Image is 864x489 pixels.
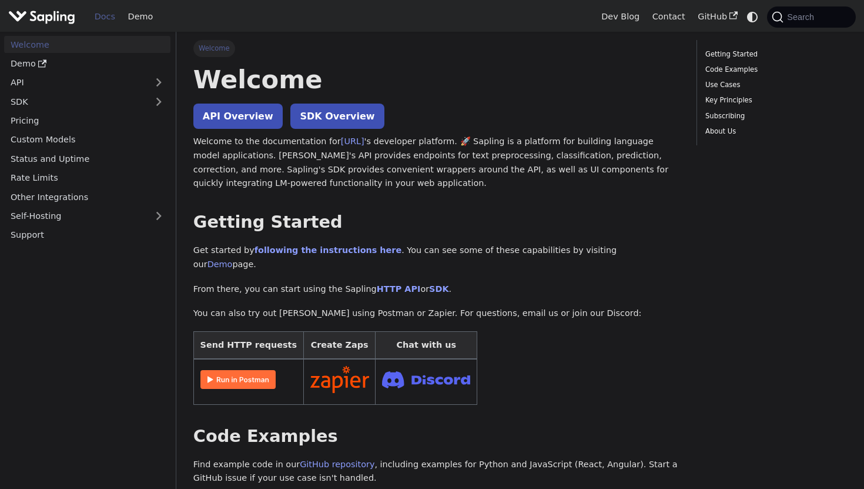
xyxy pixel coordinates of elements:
[8,8,79,25] a: Sapling.aiSapling.ai
[147,93,170,110] button: Expand sidebar category 'SDK'
[705,49,843,60] a: Getting Started
[767,6,855,28] button: Search (Command+K)
[4,112,170,129] a: Pricing
[376,332,477,360] th: Chat with us
[193,458,679,486] p: Find example code in our , including examples for Python and JavaScript (React, Angular). Start a...
[193,332,303,360] th: Send HTTP requests
[595,8,645,26] a: Dev Blog
[4,55,170,72] a: Demo
[705,64,843,75] a: Code Examples
[429,284,448,294] a: SDK
[4,93,147,110] a: SDK
[147,74,170,91] button: Expand sidebar category 'API'
[303,332,376,360] th: Create Zaps
[200,370,276,389] img: Run in Postman
[646,8,692,26] a: Contact
[382,368,470,392] img: Join Discord
[341,137,364,146] a: [URL]
[207,260,233,269] a: Demo
[4,227,170,244] a: Support
[300,460,374,469] a: GitHub repository
[290,104,384,129] a: SDK Overview
[4,74,147,91] a: API
[310,366,369,393] img: Connect in Zapier
[88,8,122,26] a: Docs
[705,95,843,106] a: Key Principles
[8,8,75,25] img: Sapling.ai
[705,126,843,137] a: About Us
[193,244,679,272] p: Get started by . You can see some of these capabilities by visiting our page.
[4,131,170,148] a: Custom Models
[122,8,159,26] a: Demo
[193,64,679,95] h1: Welcome
[193,426,679,447] h2: Code Examples
[193,307,679,321] p: You can also try out [PERSON_NAME] using Postman or Zapier. For questions, email us or join our D...
[744,8,761,25] button: Switch between dark and light mode (currently system mode)
[377,284,421,294] a: HTTP API
[193,282,679,297] p: From there, you can start using the Sapling or .
[193,135,679,191] p: Welcome to the documentation for 's developer platform. 🚀 Sapling is a platform for building lang...
[4,188,170,205] a: Other Integrations
[705,111,843,122] a: Subscribing
[193,212,679,233] h2: Getting Started
[691,8,744,26] a: GitHub
[193,40,679,56] nav: Breadcrumbs
[4,150,170,167] a: Status and Uptime
[193,104,283,129] a: API Overview
[4,36,170,53] a: Welcome
[4,208,170,225] a: Self-Hosting
[705,79,843,91] a: Use Cases
[254,245,401,255] a: following the instructions here
[193,40,235,56] span: Welcome
[4,169,170,187] a: Rate Limits
[783,12,821,22] span: Search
